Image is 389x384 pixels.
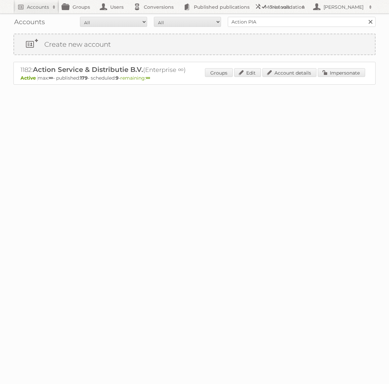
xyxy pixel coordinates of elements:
strong: 9 [116,75,119,81]
span: Active [20,75,38,81]
h2: More tools [265,4,298,10]
h2: Accounts [27,4,49,10]
span: remaining: [120,75,150,81]
strong: ∞ [146,75,150,81]
a: Edit [234,68,261,77]
h2: 1182: (Enterprise ∞) [20,66,256,74]
a: Groups [205,68,233,77]
h2: [PERSON_NAME] [322,4,365,10]
a: Create new account [14,34,375,54]
a: Account details [262,68,316,77]
a: Impersonate [318,68,365,77]
strong: ∞ [49,75,53,81]
strong: 179 [80,75,88,81]
span: Action Service & Distributie B.V. [33,66,143,74]
p: max: - published: - scheduled: - [20,75,369,81]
